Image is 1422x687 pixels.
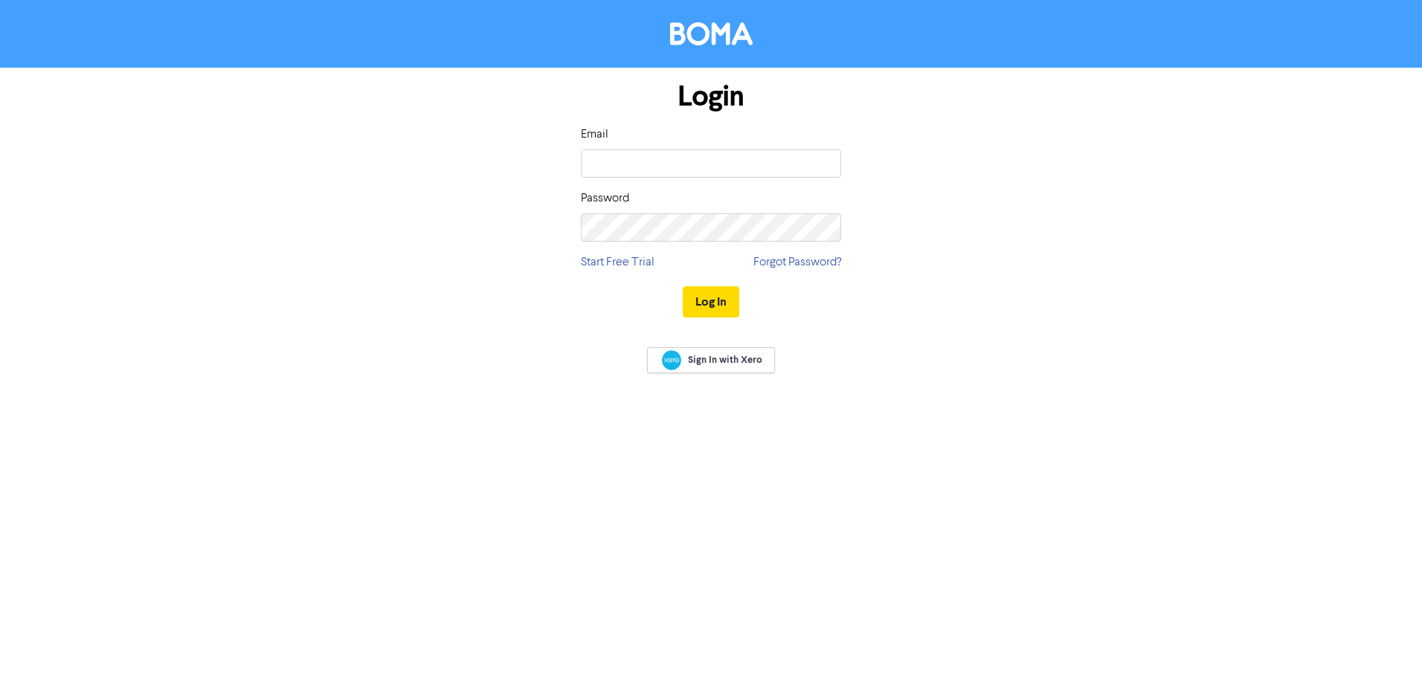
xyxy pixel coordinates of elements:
[581,254,654,271] a: Start Free Trial
[683,286,739,317] button: Log In
[688,353,762,367] span: Sign In with Xero
[753,254,841,271] a: Forgot Password?
[581,126,608,143] label: Email
[662,350,681,370] img: Xero logo
[647,347,775,373] a: Sign In with Xero
[581,80,841,114] h1: Login
[670,22,753,45] img: BOMA Logo
[581,190,629,207] label: Password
